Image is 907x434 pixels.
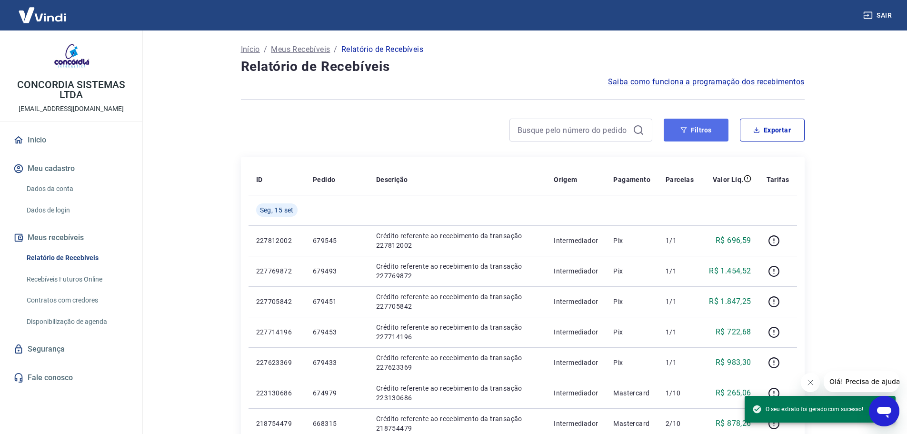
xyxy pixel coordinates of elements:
iframe: Mensagem da empresa [824,371,899,392]
p: Intermediador [554,297,598,306]
button: Meu cadastro [11,158,131,179]
p: 1/1 [666,297,694,306]
span: Olá! Precisa de ajuda? [6,7,80,14]
p: R$ 878,26 [716,418,751,429]
a: Fale conosco [11,367,131,388]
p: R$ 265,06 [716,387,751,399]
iframe: Fechar mensagem [801,373,820,392]
p: 679545 [313,236,361,245]
p: Pix [613,327,650,337]
p: 679433 [313,358,361,367]
p: [EMAIL_ADDRESS][DOMAIN_NAME] [19,104,124,114]
p: R$ 1.454,52 [709,265,751,277]
p: 227623369 [256,358,298,367]
p: Intermediador [554,358,598,367]
p: 679451 [313,297,361,306]
p: 1/1 [666,236,694,245]
button: Sair [861,7,896,24]
button: Meus recebíveis [11,227,131,248]
a: Início [241,44,260,55]
a: Contratos com credores [23,291,131,310]
p: 1/1 [666,266,694,276]
p: Pix [613,358,650,367]
p: Descrição [376,175,408,184]
input: Busque pelo número do pedido [518,123,629,137]
p: R$ 983,30 [716,357,751,368]
img: Vindi [11,0,73,30]
p: 227714196 [256,327,298,337]
p: ID [256,175,263,184]
p: Origem [554,175,577,184]
p: 679493 [313,266,361,276]
p: 227812002 [256,236,298,245]
p: Crédito referente ao recebimento da transação 227769872 [376,262,539,281]
p: R$ 722,68 [716,326,751,338]
p: Crédito referente ao recebimento da transação 227623369 [376,353,539,372]
a: Saiba como funciona a programação dos recebimentos [608,76,805,88]
p: 679453 [313,327,361,337]
p: Relatório de Recebíveis [341,44,423,55]
p: 1/1 [666,358,694,367]
a: Segurança [11,339,131,360]
p: Valor Líq. [713,175,744,184]
p: Intermediador [554,236,598,245]
p: Intermediador [554,419,598,428]
p: 668315 [313,419,361,428]
p: Mastercard [613,419,650,428]
p: / [264,44,267,55]
a: Meus Recebíveis [271,44,330,55]
a: Relatório de Recebíveis [23,248,131,268]
p: 2/10 [666,419,694,428]
p: CONCORDIA SISTEMAS LTDA [8,80,135,100]
img: a68c8fd8-fab5-48c0-8bd6-9edace40e89e.jpeg [52,38,90,76]
p: R$ 696,59 [716,235,751,246]
p: Pix [613,266,650,276]
p: Intermediador [554,266,598,276]
p: Pedido [313,175,335,184]
p: 674979 [313,388,361,398]
p: Crédito referente ao recebimento da transação 218754479 [376,414,539,433]
a: Recebíveis Futuros Online [23,270,131,289]
p: Pagamento [613,175,650,184]
p: Pix [613,297,650,306]
p: Crédito referente ao recebimento da transação 227714196 [376,323,539,342]
a: Dados da conta [23,179,131,199]
span: Seg, 15 set [260,205,294,215]
span: O seu extrato foi gerado com sucesso! [752,404,863,414]
p: Mastercard [613,388,650,398]
p: 223130686 [256,388,298,398]
a: Início [11,130,131,151]
iframe: Botão para abrir a janela de mensagens [869,396,899,426]
button: Filtros [664,119,728,141]
p: Intermediador [554,388,598,398]
p: 1/1 [666,327,694,337]
p: 218754479 [256,419,298,428]
p: Tarifas [767,175,789,184]
p: / [334,44,337,55]
p: 1/10 [666,388,694,398]
a: Dados de login [23,201,131,220]
p: Pix [613,236,650,245]
p: 227769872 [256,266,298,276]
button: Exportar [740,119,805,141]
p: Intermediador [554,327,598,337]
p: Crédito referente ao recebimento da transação 223130686 [376,384,539,403]
p: Crédito referente ao recebimento da transação 227705842 [376,292,539,311]
p: Crédito referente ao recebimento da transação 227812002 [376,231,539,250]
p: Parcelas [666,175,694,184]
h4: Relatório de Recebíveis [241,57,805,76]
p: R$ 1.847,25 [709,296,751,307]
p: 227705842 [256,297,298,306]
a: Disponibilização de agenda [23,312,131,332]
